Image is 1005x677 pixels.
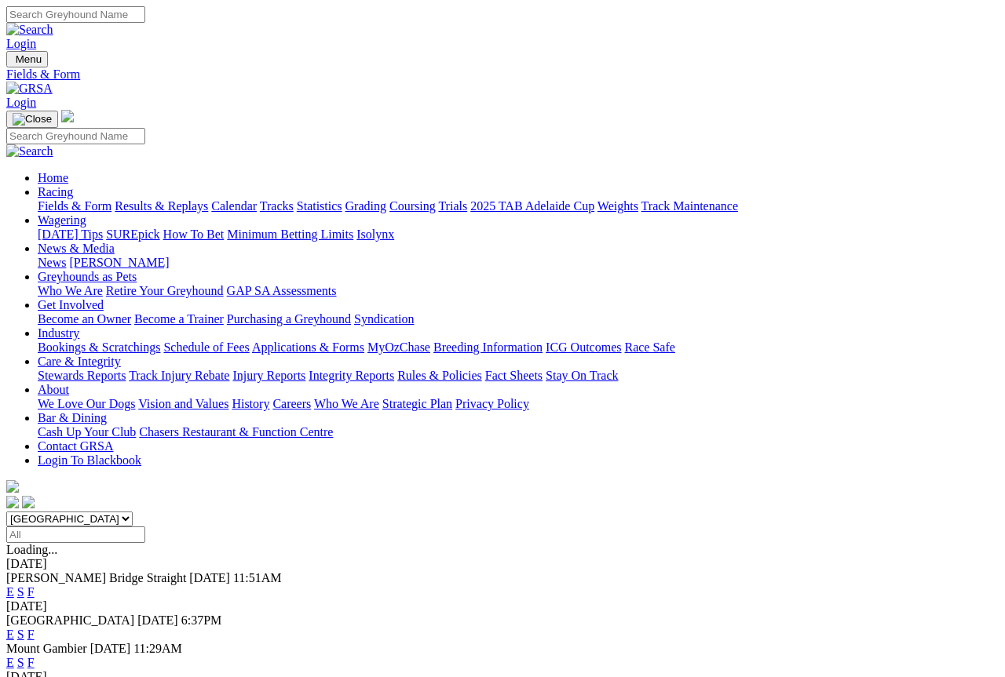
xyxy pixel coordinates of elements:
[354,312,414,326] a: Syndication
[6,599,999,613] div: [DATE]
[38,171,68,184] a: Home
[22,496,35,508] img: twitter.svg
[6,526,145,543] input: Select date
[90,642,131,655] span: [DATE]
[227,227,353,241] a: Minimum Betting Limits
[6,67,999,82] a: Fields & Form
[61,110,74,122] img: logo-grsa-white.png
[163,227,225,241] a: How To Bet
[309,369,394,382] a: Integrity Reports
[433,340,543,354] a: Breeding Information
[227,312,351,326] a: Purchasing a Greyhound
[38,256,66,269] a: News
[38,439,113,453] a: Contact GRSA
[38,411,107,424] a: Bar & Dining
[6,51,48,67] button: Toggle navigation
[356,227,394,241] a: Isolynx
[6,642,87,655] span: Mount Gambier
[6,496,19,508] img: facebook.svg
[106,227,159,241] a: SUREpick
[598,199,638,213] a: Weights
[211,199,257,213] a: Calendar
[38,242,115,255] a: News & Media
[397,369,482,382] a: Rules & Policies
[233,571,282,584] span: 11:51AM
[38,369,999,383] div: Care & Integrity
[546,369,618,382] a: Stay On Track
[227,284,337,297] a: GAP SA Assessments
[232,397,269,410] a: History
[6,480,19,493] img: logo-grsa-white.png
[6,144,53,158] img: Search
[38,425,999,439] div: Bar & Dining
[137,613,178,627] span: [DATE]
[129,369,229,382] a: Track Injury Rebate
[6,571,186,584] span: [PERSON_NAME] Bridge Straight
[38,326,79,340] a: Industry
[189,571,230,584] span: [DATE]
[38,270,137,283] a: Greyhounds as Pets
[546,340,621,354] a: ICG Outcomes
[38,383,69,396] a: About
[6,82,53,96] img: GRSA
[27,628,35,641] a: F
[38,298,104,311] a: Get Involved
[163,340,249,354] a: Schedule of Fees
[297,199,342,213] a: Statistics
[641,199,738,213] a: Track Maintenance
[38,227,103,241] a: [DATE] Tips
[38,227,999,242] div: Wagering
[17,585,24,599] a: S
[181,613,222,627] span: 6:37PM
[38,369,126,382] a: Stewards Reports
[38,355,121,368] a: Care & Integrity
[38,453,141,467] a: Login To Blackbook
[252,340,364,354] a: Applications & Forms
[69,256,169,269] a: [PERSON_NAME]
[455,397,529,410] a: Privacy Policy
[624,340,674,354] a: Race Safe
[6,23,53,37] img: Search
[17,628,24,641] a: S
[115,199,208,213] a: Results & Replays
[38,312,999,326] div: Get Involved
[38,397,999,411] div: About
[38,397,135,410] a: We Love Our Dogs
[345,199,386,213] a: Grading
[106,284,224,297] a: Retire Your Greyhound
[6,557,999,571] div: [DATE]
[485,369,543,382] a: Fact Sheets
[38,340,999,355] div: Industry
[38,425,136,439] a: Cash Up Your Club
[6,6,145,23] input: Search
[139,425,333,439] a: Chasers Restaurant & Function Centre
[38,199,999,213] div: Racing
[232,369,305,382] a: Injury Reports
[6,128,145,144] input: Search
[470,199,594,213] a: 2025 TAB Adelaide Cup
[6,37,36,50] a: Login
[38,256,999,270] div: News & Media
[6,543,57,556] span: Loading...
[17,656,24,669] a: S
[134,312,224,326] a: Become a Trainer
[38,312,131,326] a: Become an Owner
[6,585,14,599] a: E
[38,213,86,227] a: Wagering
[272,397,311,410] a: Careers
[260,199,294,213] a: Tracks
[6,96,36,109] a: Login
[6,613,134,627] span: [GEOGRAPHIC_DATA]
[38,199,111,213] a: Fields & Form
[38,185,73,198] a: Racing
[6,656,14,669] a: E
[38,284,999,298] div: Greyhounds as Pets
[382,397,452,410] a: Strategic Plan
[6,111,58,128] button: Toggle navigation
[13,113,52,126] img: Close
[138,397,228,410] a: Vision and Values
[16,53,42,65] span: Menu
[6,628,14,641] a: E
[367,340,430,354] a: MyOzChase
